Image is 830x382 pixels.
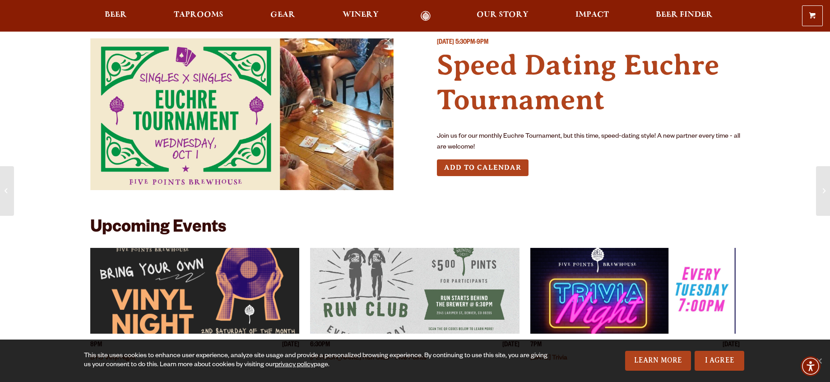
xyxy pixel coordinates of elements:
[90,219,226,239] h2: Upcoming Events
[575,11,609,19] span: Impact
[437,39,454,47] span: [DATE]
[168,11,229,21] a: Taprooms
[99,11,133,21] a: Beer
[625,351,691,371] a: Learn More
[409,11,443,21] a: Odell Home
[90,248,300,334] a: View event details
[84,352,555,370] div: This site uses cookies to enhance user experience, analyze site usage and provide a personalized ...
[275,362,314,369] a: privacy policy
[455,39,488,47] span: 5:30PM-9PM
[105,11,127,19] span: Beer
[437,48,740,117] h4: Speed Dating Euchre Tournament
[477,11,529,19] span: Our Story
[695,351,744,371] a: I Agree
[270,11,295,19] span: Gear
[264,11,301,21] a: Gear
[437,131,740,153] p: Join us for our monthly Euchre Tournament, but this time, speed-dating style! A new partner every...
[337,11,385,21] a: Winery
[570,11,615,21] a: Impact
[471,11,534,21] a: Our Story
[343,11,379,19] span: Winery
[310,248,519,334] a: View event details
[174,11,223,19] span: Taprooms
[656,11,713,19] span: Beer Finder
[650,11,719,21] a: Beer Finder
[801,356,821,376] div: Accessibility Menu
[530,248,740,334] a: View event details
[437,159,529,176] button: Add to Calendar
